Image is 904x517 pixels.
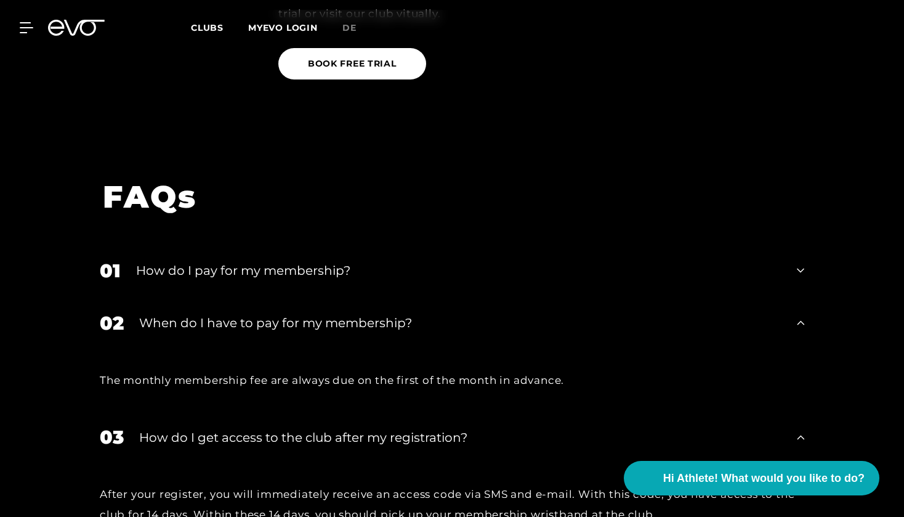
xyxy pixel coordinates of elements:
div: 01 [100,257,121,285]
a: de [342,21,371,35]
a: MYEVO LOGIN [248,22,318,33]
span: de [342,22,357,33]
span: Hi Athlete! What would you like to do? [663,470,865,487]
button: Hi Athlete! What would you like to do? [624,461,879,495]
a: BOOK FREE TRIAL [278,39,431,89]
a: Clubs [191,22,248,33]
div: 03 [100,423,124,451]
div: The monthly membership fee are always due on the first of the month in advance. [100,370,804,390]
h1: FAQs [103,177,786,217]
div: 02 [100,309,124,337]
span: BOOK FREE TRIAL [308,57,397,70]
span: Clubs [191,22,224,33]
div: How do I pay for my membership? [136,261,781,280]
div: How do I get access to the club after my registration? [139,428,781,447]
div: When do I have to pay for my membership? [139,314,781,332]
